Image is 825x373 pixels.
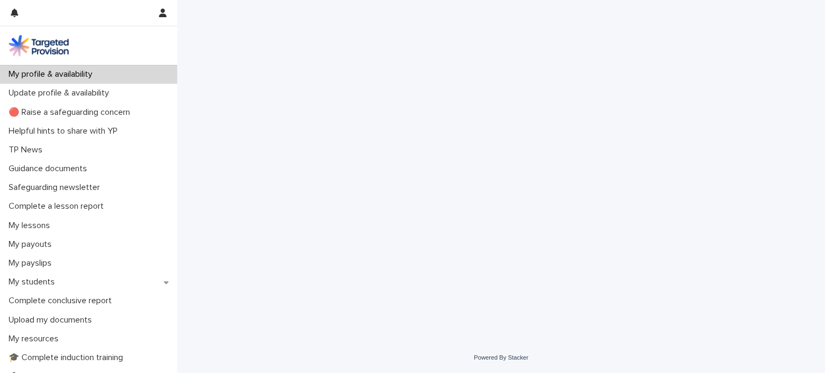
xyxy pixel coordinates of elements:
p: My students [4,277,63,287]
p: My profile & availability [4,69,101,79]
p: TP News [4,145,51,155]
p: My payouts [4,239,60,250]
p: 🎓 Complete induction training [4,353,132,363]
p: 🔴 Raise a safeguarding concern [4,107,139,118]
img: M5nRWzHhSzIhMunXDL62 [9,35,69,56]
a: Powered By Stacker [474,354,528,361]
p: Safeguarding newsletter [4,182,108,193]
p: Complete conclusive report [4,296,120,306]
p: Guidance documents [4,164,96,174]
p: My lessons [4,221,59,231]
p: Helpful hints to share with YP [4,126,126,136]
p: Upload my documents [4,315,100,325]
p: My resources [4,334,67,344]
p: Update profile & availability [4,88,118,98]
p: Complete a lesson report [4,201,112,211]
p: My payslips [4,258,60,268]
